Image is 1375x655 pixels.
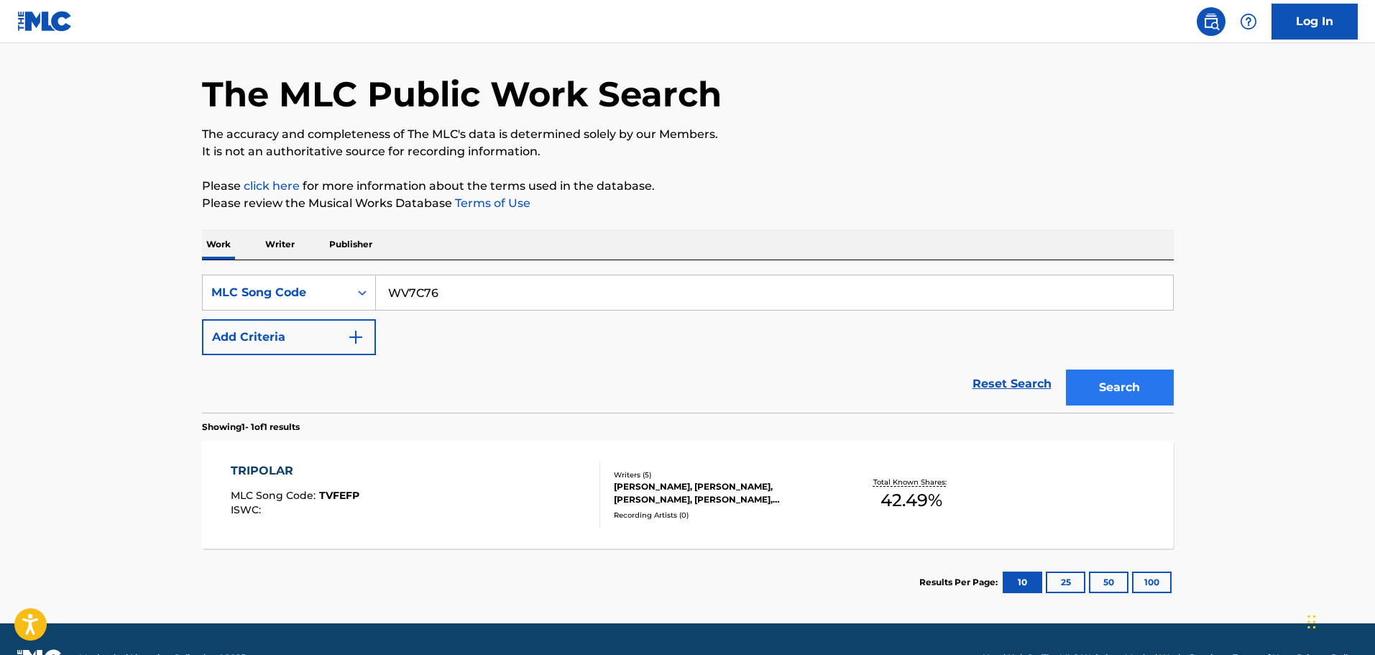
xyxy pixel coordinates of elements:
img: 9d2ae6d4665cec9f34b9.svg [347,329,364,346]
div: Help [1234,7,1263,36]
p: Please review the Musical Works Database [202,195,1174,212]
iframe: Chat Widget [1303,586,1375,655]
p: Please for more information about the terms used in the database. [202,178,1174,195]
button: Search [1066,370,1174,406]
button: 100 [1132,572,1172,593]
img: search [1202,13,1220,30]
div: [PERSON_NAME], [PERSON_NAME], [PERSON_NAME], [PERSON_NAME], [PERSON_NAME] [614,480,831,506]
p: It is not an authoritative source for recording information. [202,143,1174,160]
a: Public Search [1197,7,1225,36]
button: 25 [1046,572,1085,593]
form: Search Form [202,275,1174,413]
div: TRIPOLAR [231,462,359,480]
a: Log In [1271,4,1358,40]
span: ISWC : [231,503,265,516]
p: The accuracy and completeness of The MLC's data is determined solely by our Members. [202,126,1174,143]
p: Total Known Shares: [873,477,950,487]
a: click here [244,179,300,193]
button: 50 [1089,572,1128,593]
p: Writer [261,229,299,260]
div: Writers ( 5 ) [614,470,831,480]
span: TVFEFP [319,489,359,502]
span: MLC Song Code : [231,489,319,502]
a: TRIPOLARMLC Song Code:TVFEFPISWC:Writers (5)[PERSON_NAME], [PERSON_NAME], [PERSON_NAME], [PERSON_... [202,441,1174,549]
p: Publisher [325,229,377,260]
button: 10 [1003,572,1042,593]
p: Showing 1 - 1 of 1 results [202,421,300,434]
p: Work [202,229,235,260]
div: MLC Song Code [211,284,341,301]
div: Drag [1307,600,1316,643]
img: help [1240,13,1257,30]
p: Results Per Page: [919,576,1001,589]
a: Terms of Use [452,196,530,210]
div: Recording Artists ( 0 ) [614,510,831,521]
a: Reset Search [965,368,1059,400]
img: MLC Logo [17,11,73,32]
span: 42.49 % [880,487,942,513]
h1: The MLC Public Work Search [202,73,722,116]
button: Add Criteria [202,319,376,355]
